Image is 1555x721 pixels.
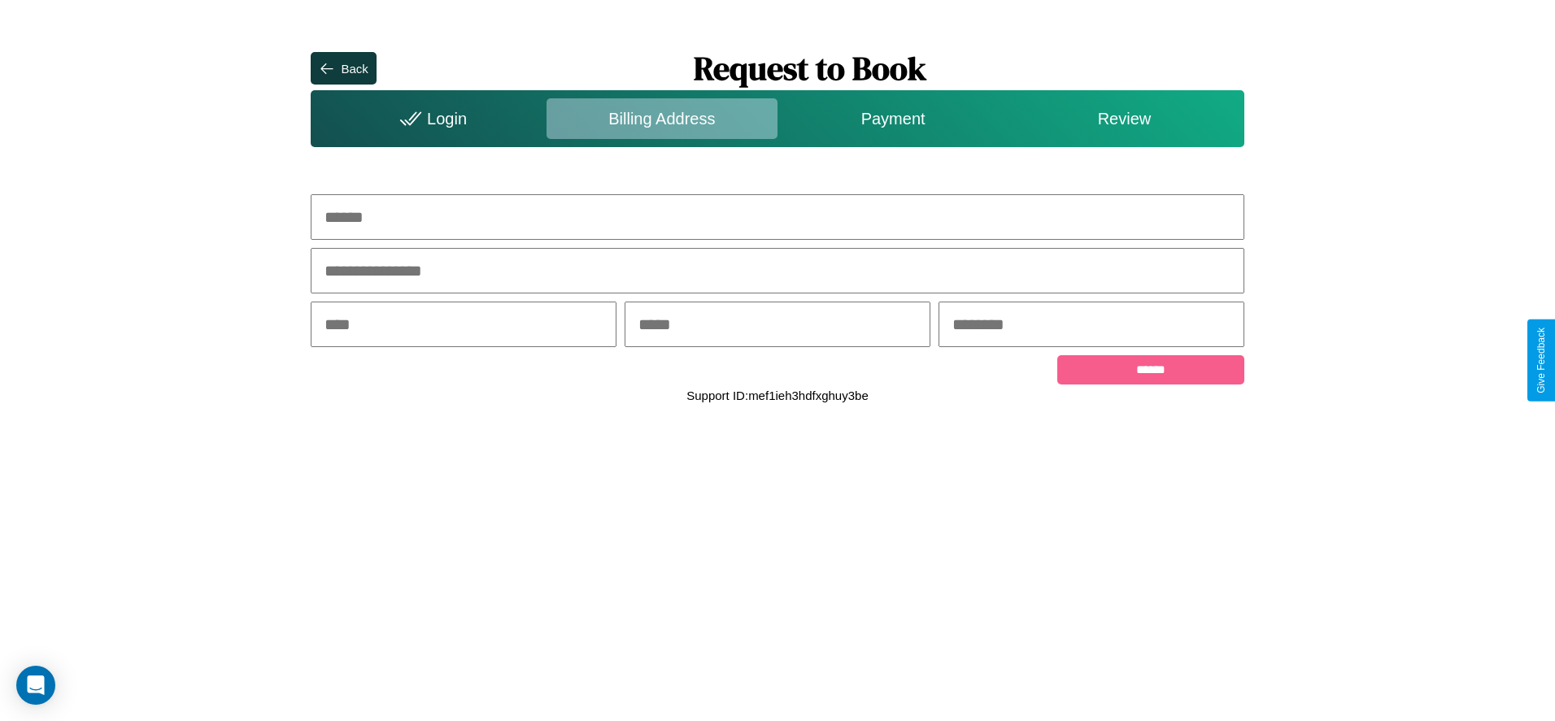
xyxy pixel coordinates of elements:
div: Payment [777,98,1008,139]
div: Review [1008,98,1239,139]
div: Give Feedback [1535,328,1547,393]
p: Support ID: mef1ieh3hdfxghuy3be [686,384,869,406]
div: Back [341,62,368,76]
div: Open Intercom Messenger [16,666,55,705]
div: Login [315,98,546,139]
div: Billing Address [547,98,777,139]
h1: Request to Book [377,46,1244,90]
button: Back [311,52,376,85]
